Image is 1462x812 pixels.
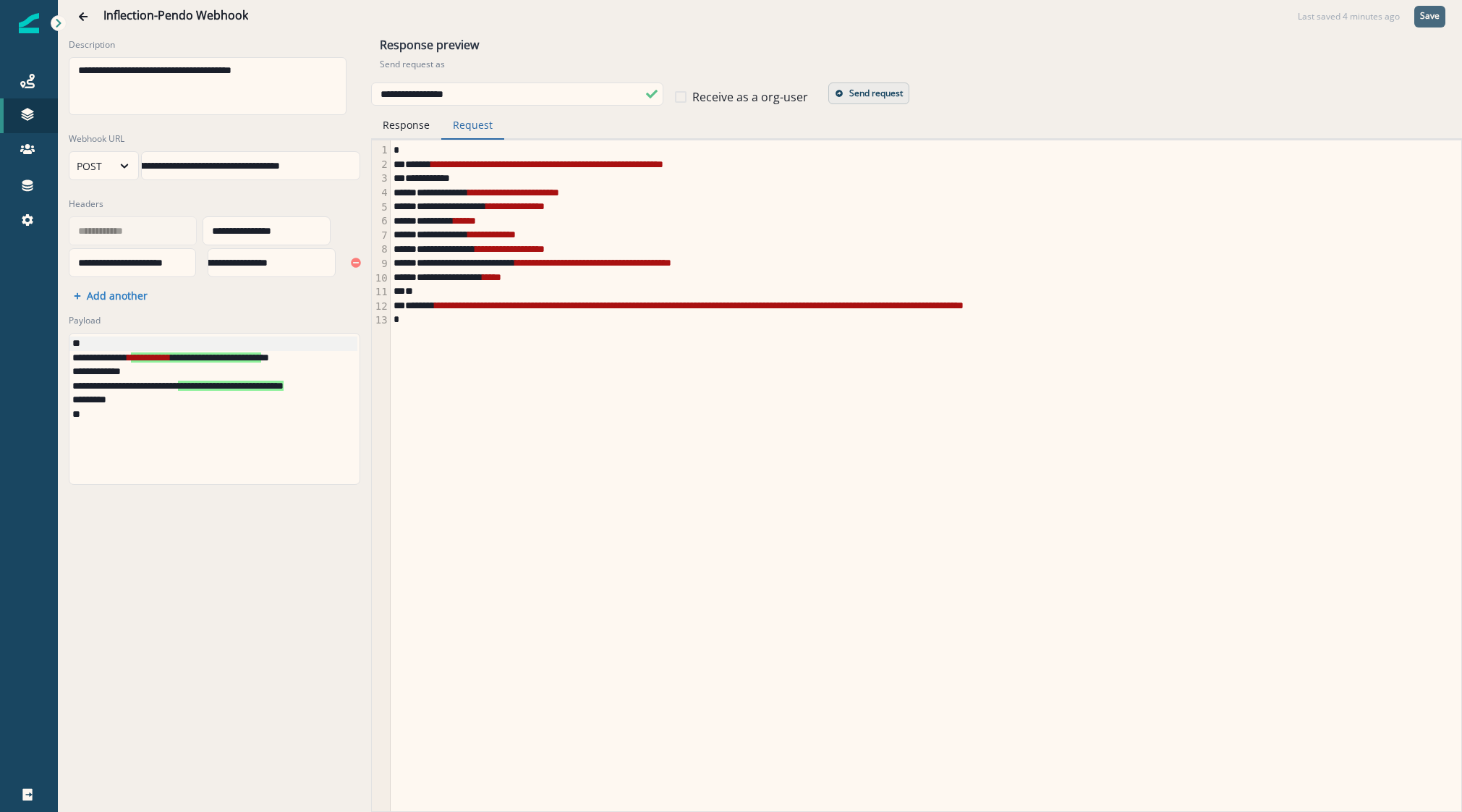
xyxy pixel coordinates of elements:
div: 9 [372,257,390,271]
button: Request [441,111,504,140]
div: Inflection-Pendo Webhook [103,9,248,25]
div: 11 [372,285,390,300]
div: Last saved 4 minutes ago [1298,10,1400,23]
p: Send request [849,88,903,98]
div: 13 [372,313,390,328]
div: 3 [372,172,390,186]
div: 2 [372,158,390,172]
p: Add another [87,289,148,303]
label: Description [69,38,352,51]
div: 5 [372,200,390,215]
button: Response [371,111,441,140]
label: Webhook URL [69,132,352,145]
p: Send request as [380,58,1453,71]
div: 6 [372,214,390,229]
div: 12 [372,300,390,314]
p: Receive as a org-user [692,88,808,106]
h1: Response preview [380,38,1453,58]
button: Send request [828,83,909,104]
div: 1 [372,143,390,158]
button: Remove [344,252,367,274]
button: Go back [69,2,98,31]
div: 8 [372,242,390,257]
img: Inflection [19,13,39,33]
button: Add another [74,289,148,303]
div: 10 [372,271,390,286]
label: Payload [69,314,352,327]
div: POST [77,158,105,174]
div: 7 [372,229,390,243]
div: 4 [372,186,390,200]
p: Save [1420,11,1440,21]
label: Headers [69,198,352,211]
button: Save [1414,6,1445,28]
